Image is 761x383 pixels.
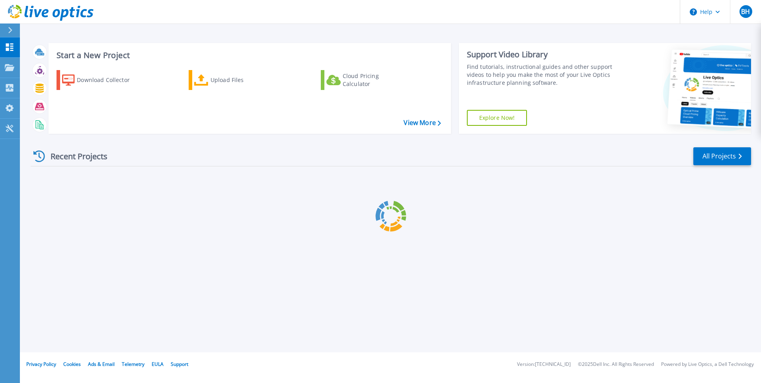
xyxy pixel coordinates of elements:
a: EULA [152,361,164,367]
a: Telemetry [122,361,144,367]
a: Privacy Policy [26,361,56,367]
a: View More [404,119,441,127]
h3: Start a New Project [57,51,441,60]
div: Download Collector [77,72,140,88]
li: Version: [TECHNICAL_ID] [517,362,571,367]
li: © 2025 Dell Inc. All Rights Reserved [578,362,654,367]
a: Download Collector [57,70,145,90]
a: Cookies [63,361,81,367]
a: Support [171,361,188,367]
a: All Projects [693,147,751,165]
div: Recent Projects [31,147,118,166]
span: BH [741,8,750,15]
div: Support Video Library [467,49,616,60]
a: Ads & Email [88,361,115,367]
a: Cloud Pricing Calculator [321,70,410,90]
div: Find tutorials, instructional guides and other support videos to help you make the most of your L... [467,63,616,87]
div: Upload Files [211,72,274,88]
a: Explore Now! [467,110,527,126]
div: Cloud Pricing Calculator [343,72,406,88]
a: Upload Files [189,70,277,90]
li: Powered by Live Optics, a Dell Technology [661,362,754,367]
